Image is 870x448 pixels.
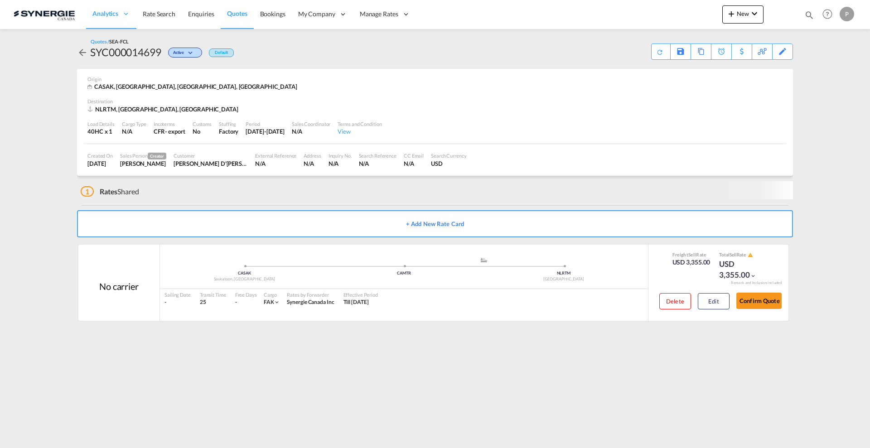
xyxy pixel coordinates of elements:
div: [GEOGRAPHIC_DATA] [484,276,643,282]
div: Help [820,6,840,23]
div: NLRTM [484,270,643,276]
span: Quotes [227,10,247,17]
span: FAK [264,299,274,305]
div: Free Days [235,291,257,298]
span: Active [173,50,186,58]
md-icon: icon-refresh [656,48,663,56]
div: Customer [174,152,248,159]
div: Stuffing [219,120,238,127]
div: Default [209,48,234,57]
div: Inquiry No. [329,152,352,159]
div: N/A [329,159,352,168]
span: Creator [148,153,166,159]
div: CAMTR [324,270,483,276]
md-icon: icon-chevron-down [186,51,197,56]
div: N/A [122,127,146,135]
button: icon-alert [747,252,753,259]
span: CASAK, [GEOGRAPHIC_DATA], [GEOGRAPHIC_DATA], [GEOGRAPHIC_DATA] [94,83,297,90]
div: Save As Template [671,44,691,59]
div: P [840,7,854,21]
div: 40HC x 1 [87,127,115,135]
div: Shared [81,187,139,197]
md-icon: assets/icons/custom/ship-fill.svg [478,258,489,262]
span: SEA-FCL [109,39,128,44]
div: Total Rate [719,251,764,259]
div: N/A [292,127,330,135]
div: Saskatoon, [GEOGRAPHIC_DATA] [164,276,324,282]
div: Sales Person [120,152,166,159]
div: Period [246,120,285,127]
div: Cargo [264,291,280,298]
md-icon: icon-chevron-down [750,273,756,279]
div: View [338,127,382,135]
div: Origin [87,76,783,82]
div: 11 Sep 2025 [87,159,113,168]
span: Rates [100,187,118,196]
span: Help [820,6,835,22]
md-icon: icon-chevron-down [749,8,760,19]
div: Terms and Condition [338,120,382,127]
md-icon: icon-arrow-left [77,47,88,58]
span: Sell [688,252,696,257]
div: - [164,299,191,306]
div: Remark and Inclusion included [724,280,788,285]
div: No carrier [99,280,139,293]
div: NLRTM, Rotterdam, Asia Pacific [87,105,241,113]
div: Sailing Date [164,291,191,298]
span: Sell [730,252,737,257]
button: Confirm Quote [736,293,782,309]
div: 31 Dec 2025 [246,127,285,135]
div: 25 [200,299,226,306]
div: Load Details [87,120,115,127]
div: Quotes /SEA-FCL [91,38,129,45]
div: Pablo Gomez Saldarriaga [120,159,166,168]
div: Address [304,152,321,159]
img: 1f56c880d42311ef80fc7dca854c8e59.png [14,4,75,24]
span: Synergie Canada Inc [287,299,334,305]
div: - export [165,127,185,135]
div: - [235,299,237,306]
md-icon: icon-plus 400-fg [726,8,737,19]
div: icon-magnify [804,10,814,24]
span: My Company [298,10,335,19]
div: Search Currency [431,152,467,159]
div: No [193,127,212,135]
span: Till [DATE] [343,299,369,305]
div: Change Status Here [168,48,202,58]
div: Factory Stuffing [219,127,238,135]
md-icon: icon-alert [748,252,753,258]
md-icon: icon-magnify [804,10,814,20]
div: Sales Coordinator [292,120,330,127]
div: Created On [87,152,113,159]
div: N/A [255,159,296,168]
div: CASAK [164,270,324,276]
div: Effective Period [343,291,378,298]
div: Customs [193,120,212,127]
div: icon-arrow-left [77,45,90,59]
div: Quote PDF is not available at this time [656,44,666,56]
div: N/A [304,159,321,168]
span: Enquiries [188,10,214,18]
div: CASAK, Saskatoon, SK, Americas [87,82,300,91]
div: External Reference [255,152,296,159]
button: icon-plus 400-fgNewicon-chevron-down [722,5,764,24]
div: CFR [154,127,165,135]
div: SYC000014699 [90,45,161,59]
div: Till 31 Dec 2025 [343,299,369,306]
div: N/A [359,159,396,168]
div: Freight Rate [672,251,710,258]
div: Rates by Forwarder [287,291,334,298]
span: 1 [81,186,94,197]
div: N/A [404,159,424,168]
md-icon: icon-chevron-down [274,299,280,305]
div: USD [431,159,467,168]
div: USD 3,355.00 [672,258,710,267]
button: + Add New Rate Card [77,210,793,237]
div: Change Status Here [161,45,204,59]
button: Delete [659,293,691,309]
span: Rate Search [143,10,175,18]
span: New [726,10,760,17]
div: Gino D'Andrea [174,159,248,168]
button: Edit [698,293,730,309]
